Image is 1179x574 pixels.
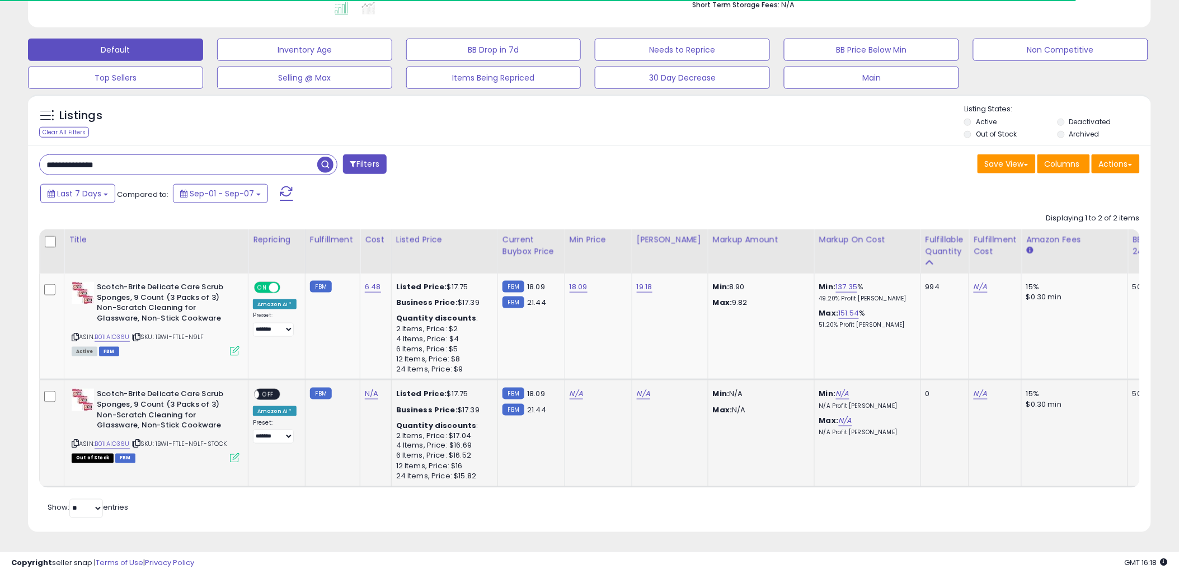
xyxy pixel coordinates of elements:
div: % [819,282,912,303]
span: ON [255,283,269,293]
div: $17.39 [396,298,489,308]
div: 6 Items, Price: $16.52 [396,451,489,461]
span: 21.44 [527,297,546,308]
strong: Copyright [11,557,52,568]
p: 49.20% Profit [PERSON_NAME] [819,295,912,303]
div: Amazon AI * [253,299,297,309]
b: Quantity discounts [396,313,477,323]
div: Cost [365,234,387,246]
strong: Max: [713,297,732,308]
span: All listings that are currently out of stock and unavailable for purchase on Amazon [72,454,114,463]
div: Fulfillable Quantity [926,234,964,257]
b: Max: [819,415,839,426]
div: 2 Items, Price: $17.04 [396,431,489,441]
a: Privacy Policy [145,557,194,568]
div: Preset: [253,419,297,444]
span: | SKU: 1BWI-FTLE-N9LF [131,332,204,341]
b: Min: [819,281,836,292]
small: FBM [502,388,524,399]
div: 12 Items, Price: $8 [396,354,489,364]
div: 0 [926,389,960,399]
label: Deactivated [1069,117,1111,126]
div: Fulfillment [310,234,355,246]
small: FBM [502,297,524,308]
button: Inventory Age [217,39,392,61]
th: The percentage added to the cost of goods (COGS) that forms the calculator for Min & Max prices. [814,229,920,274]
b: Quantity discounts [396,420,477,431]
button: Main [784,67,959,89]
div: : [396,313,489,323]
a: N/A [974,281,987,293]
span: FBM [115,454,135,463]
span: Sep-01 - Sep-07 [190,188,254,199]
p: N/A [713,389,806,399]
div: $17.39 [396,405,489,415]
span: 21.44 [527,404,546,415]
div: : [396,421,489,431]
p: 51.20% Profit [PERSON_NAME] [819,321,912,329]
div: Markup Amount [713,234,810,246]
span: 2025-09-15 16:18 GMT [1125,557,1168,568]
span: Compared to: [117,189,168,200]
small: FBM [310,281,332,293]
button: Save View [978,154,1036,173]
span: 18.09 [527,281,545,292]
p: Listing States: [964,104,1151,115]
p: N/A Profit [PERSON_NAME] [819,402,912,410]
button: Filters [343,154,387,174]
div: [PERSON_NAME] [637,234,703,246]
span: OFF [259,390,277,399]
a: Terms of Use [96,557,143,568]
div: Amazon Fees [1026,234,1123,246]
b: Max: [819,308,839,318]
div: $17.75 [396,282,489,292]
a: N/A [570,388,583,399]
span: Columns [1045,158,1080,170]
b: Business Price: [396,404,458,415]
span: Last 7 Days [57,188,101,199]
div: Markup on Cost [819,234,916,246]
div: 6 Items, Price: $5 [396,344,489,354]
div: $0.30 min [1026,292,1119,302]
img: 410SIFdp5tL._SL40_.jpg [72,389,94,411]
button: BB Price Below Min [784,39,959,61]
p: N/A [713,405,806,415]
small: FBM [502,281,524,293]
div: seller snap | | [11,558,194,568]
label: Active [976,117,997,126]
div: 12 Items, Price: $16 [396,462,489,472]
div: 50% [1133,389,1169,399]
small: FBM [310,388,332,399]
button: Items Being Repriced [406,67,581,89]
div: 4 Items, Price: $16.69 [396,441,489,451]
a: N/A [637,388,650,399]
p: N/A Profit [PERSON_NAME] [819,429,912,436]
small: Amazon Fees. [1026,246,1033,256]
button: Columns [1037,154,1090,173]
div: 4 Items, Price: $4 [396,334,489,344]
a: 19.18 [637,281,652,293]
p: 8.90 [713,282,806,292]
div: Displaying 1 to 2 of 2 items [1046,213,1140,224]
b: Scotch-Brite Delicate Care Scrub Sponges, 9 Count (3 Packs of 3) Non-Scratch Cleaning for Glasswa... [97,389,233,433]
strong: Min: [713,388,730,399]
h5: Listings [59,108,102,124]
div: BB Share 24h. [1133,234,1173,257]
a: 6.48 [365,281,381,293]
span: Show: entries [48,502,128,513]
b: Listed Price: [396,388,447,399]
img: 410SIFdp5tL._SL40_.jpg [72,282,94,304]
strong: Max: [713,404,732,415]
a: N/A [365,388,378,399]
button: Sep-01 - Sep-07 [173,184,268,203]
span: FBM [99,347,119,356]
a: 151.54 [839,308,859,319]
div: ASIN: [72,282,239,355]
span: 18.09 [527,388,545,399]
button: 30 Day Decrease [595,67,770,89]
button: Non Competitive [973,39,1148,61]
a: 18.09 [570,281,588,293]
button: Last 7 Days [40,184,115,203]
div: Amazon AI * [253,406,297,416]
span: All listings currently available for purchase on Amazon [72,347,97,356]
